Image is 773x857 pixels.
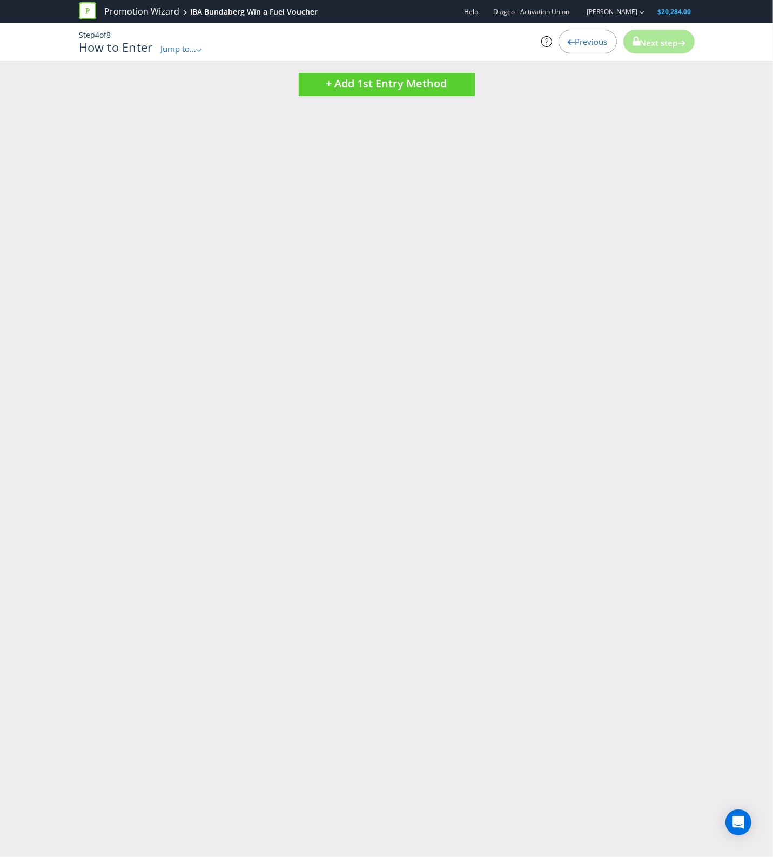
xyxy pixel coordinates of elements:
a: Promotion Wizard [104,5,179,18]
span: Step [79,30,95,40]
a: Help [465,7,479,16]
button: + Add 1st Entry Method [299,73,475,96]
span: Next step [640,37,678,48]
span: Diageo - Activation Union [494,7,570,16]
span: $20,284.00 [658,7,691,16]
span: 4 [95,30,99,40]
span: of [99,30,106,40]
span: 8 [106,30,111,40]
span: Previous [575,36,608,47]
h1: How to Enter [79,41,153,53]
a: [PERSON_NAME] [576,7,638,16]
div: IBA Bundaberg Win a Fuel Voucher [190,6,318,17]
span: Jump to... [160,43,196,54]
div: Open Intercom Messenger [725,809,751,835]
span: + Add 1st Entry Method [326,76,447,91]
